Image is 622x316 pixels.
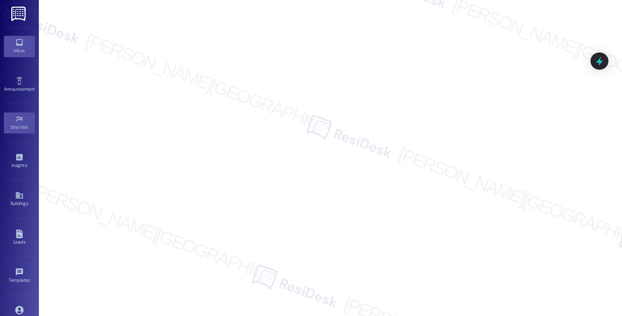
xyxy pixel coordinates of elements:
[4,112,35,133] a: Site Visit •
[4,36,35,57] a: Inbox
[4,151,35,172] a: Insights •
[28,123,29,129] span: •
[27,162,28,167] span: •
[11,7,27,21] img: ResiDesk Logo
[4,189,35,210] a: Buildings
[35,85,36,91] span: •
[4,265,35,286] a: Templates •
[4,227,35,248] a: Leads
[30,276,31,282] span: •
